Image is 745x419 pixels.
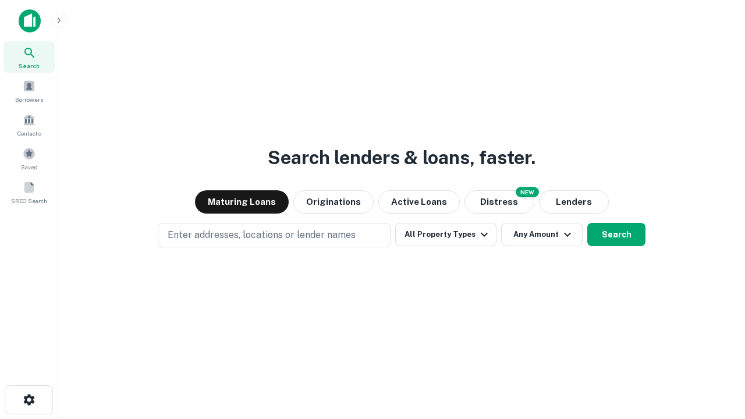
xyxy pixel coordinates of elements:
[3,176,55,208] a: SREO Search
[11,196,47,205] span: SREO Search
[158,223,391,247] button: Enter addresses, locations or lender names
[19,61,40,70] span: Search
[539,190,609,214] button: Lenders
[195,190,289,214] button: Maturing Loans
[3,75,55,106] a: Borrowers
[3,41,55,73] a: Search
[19,9,41,33] img: capitalize-icon.png
[21,162,38,172] span: Saved
[395,223,496,246] button: All Property Types
[501,223,583,246] button: Any Amount
[687,326,745,382] iframe: Chat Widget
[168,228,356,242] p: Enter addresses, locations or lender names
[516,187,539,197] div: NEW
[3,143,55,174] a: Saved
[378,190,460,214] button: Active Loans
[17,129,41,138] span: Contacts
[293,190,374,214] button: Originations
[15,95,43,104] span: Borrowers
[464,190,534,214] button: Search distressed loans with lien and other non-mortgage details.
[268,144,535,172] h3: Search lenders & loans, faster.
[587,223,645,246] button: Search
[3,109,55,140] a: Contacts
